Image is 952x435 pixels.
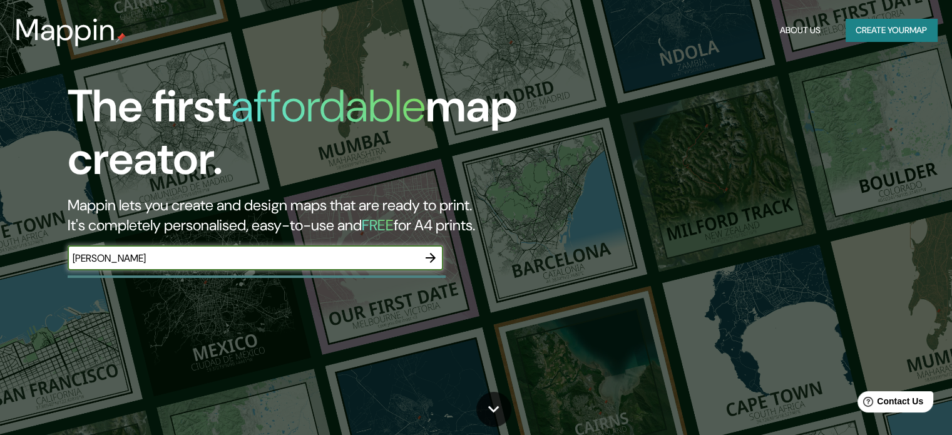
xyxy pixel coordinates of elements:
[362,215,394,235] h5: FREE
[68,251,418,265] input: Choose your favourite place
[846,19,937,42] button: Create yourmap
[775,19,826,42] button: About Us
[841,386,938,421] iframe: Help widget launcher
[68,80,544,195] h1: The first map creator.
[231,77,426,135] h1: affordable
[116,33,126,43] img: mappin-pin
[68,195,544,235] h2: Mappin lets you create and design maps that are ready to print. It's completely personalised, eas...
[15,13,116,48] h3: Mappin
